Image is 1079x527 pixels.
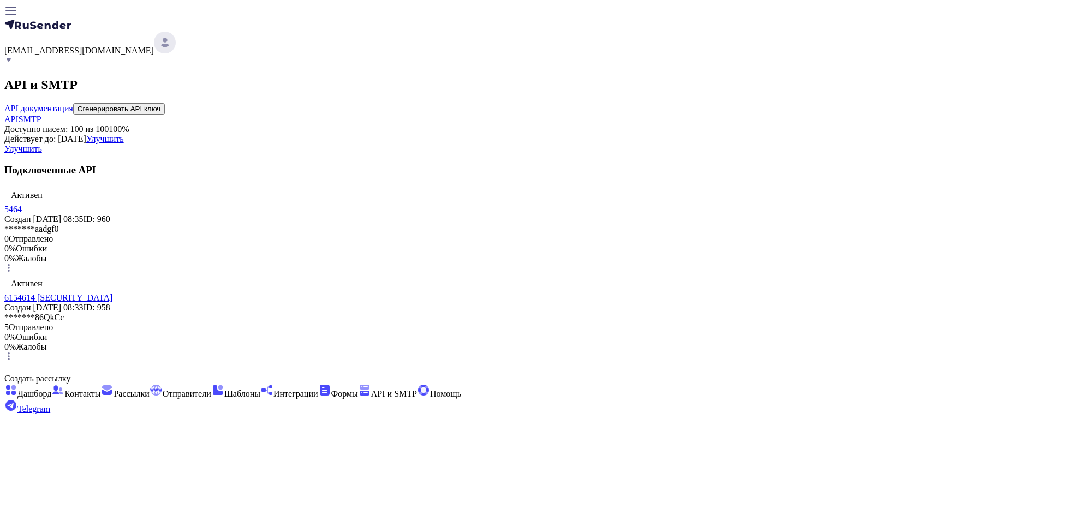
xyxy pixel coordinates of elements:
[4,115,19,124] a: API
[4,374,70,383] span: Создать рассылку
[84,303,110,312] span: ID: 958
[35,313,64,322] span: 86QkCc
[224,389,260,398] span: Шаблоны
[84,214,110,224] span: ID: 960
[4,144,42,153] a: Улучшить
[16,254,46,263] span: Жалобы
[4,104,73,113] a: API документация
[17,404,50,414] span: Telegram
[4,254,16,263] span: 0%
[163,389,211,398] span: Отправители
[4,303,84,312] span: Создан [DATE] 08:33
[86,134,124,143] a: Улучшить
[109,124,129,134] span: 100%
[16,332,47,342] span: Ошибки
[4,124,109,134] span: Доступно писем: 100 из 100
[4,234,9,243] span: 0
[4,332,16,342] span: 0%
[4,164,1075,176] h3: Подключенные API
[4,134,86,143] span: Действует до: [DATE]
[16,342,46,351] span: Жалобы
[17,389,51,398] span: Дашборд
[35,224,59,233] span: aadgf0
[331,389,358,398] span: Формы
[4,293,112,302] a: 6154614 [SECURITY_DATA]
[4,322,9,332] span: 5
[9,234,53,243] span: Отправлено
[19,115,41,124] a: SMTP
[16,244,47,253] span: Ошибки
[4,404,50,414] a: Telegram
[4,77,1075,92] h2: API и SMTP
[371,389,417,398] span: API и SMTP
[11,190,43,200] span: Активен
[4,46,154,55] span: [EMAIL_ADDRESS][DOMAIN_NAME]
[9,322,53,332] span: Отправлено
[64,389,100,398] span: Контакты
[4,205,22,214] a: 5464
[4,342,16,351] span: 0%
[4,244,16,253] span: 0%
[430,389,461,398] span: Помощь
[114,389,149,398] span: Рассылки
[273,389,318,398] span: Интеграции
[73,103,165,115] button: Сгенерировать API ключ
[11,279,43,288] span: Активен
[4,214,84,224] span: Создан [DATE] 08:35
